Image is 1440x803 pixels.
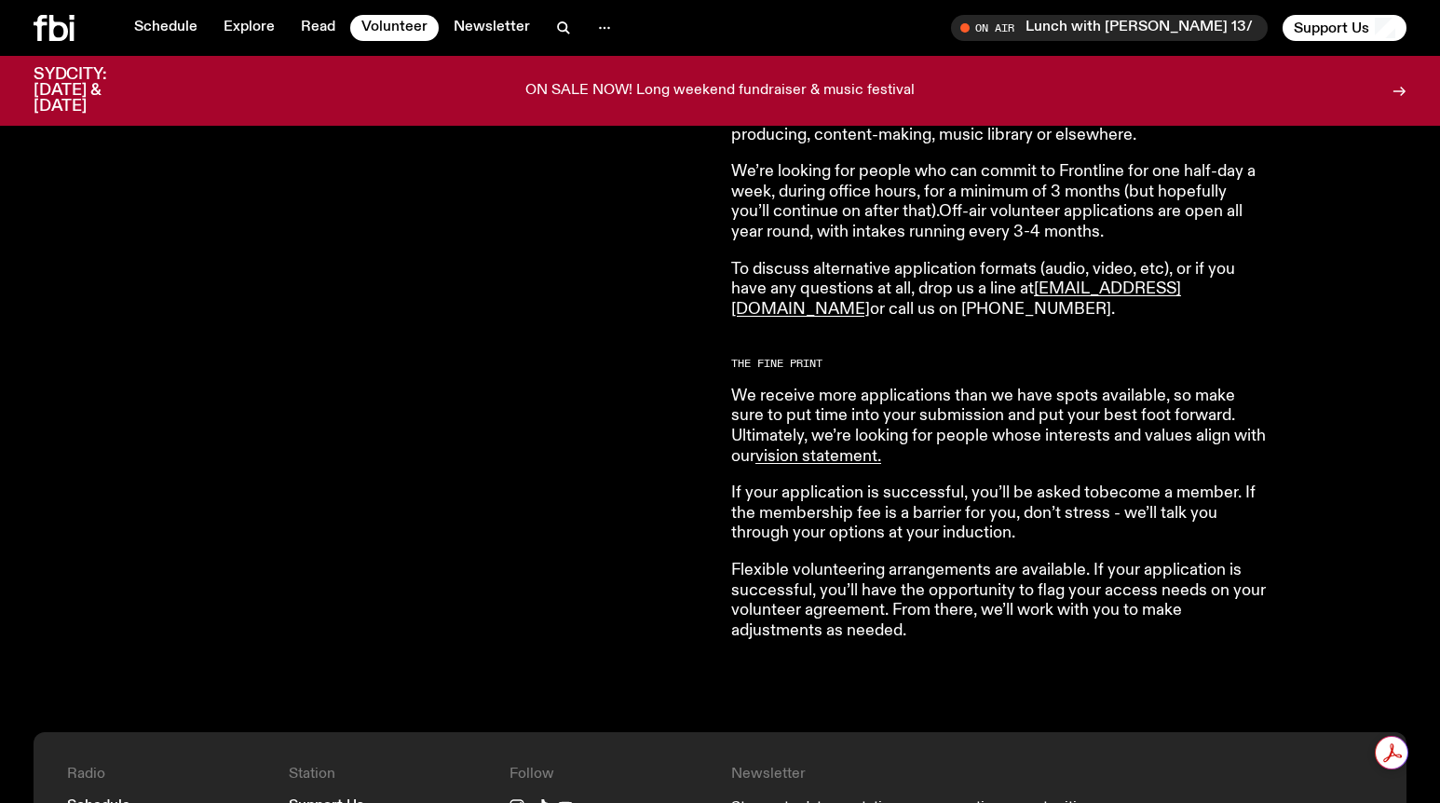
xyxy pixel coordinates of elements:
h4: Newsletter [731,766,1151,783]
a: Newsletter [442,15,541,41]
p: To discuss alternative application formats (audio, video, etc), or if you have any questions at a... [731,260,1268,320]
a: Schedule [123,15,209,41]
a: [EMAIL_ADDRESS][DOMAIN_NAME] [731,280,1181,318]
a: Read [290,15,346,41]
h4: Station [289,766,488,783]
p: Flexible volunteering arrangements are available. If your application is successful, you’ll have ... [731,561,1268,641]
a: become a member [1099,484,1238,501]
p: If your application is successful, you’ll be asked to . If the membership fee is a barrier for yo... [731,483,1268,544]
a: Volunteer [350,15,439,41]
h4: Follow [509,766,709,783]
a: vision statement. [755,448,881,465]
h2: The Fine Print [731,359,1268,369]
button: On AirLunch with [PERSON_NAME] 13/09 [951,15,1268,41]
p: We’re looking for people who can commit to Frontline for one half-day a week, during office hours... [731,162,1268,242]
span: Support Us [1294,20,1369,36]
p: We receive more applications than we have spots available, so make sure to put time into your sub... [731,387,1268,467]
p: ON SALE NOW! Long weekend fundraiser & music festival [525,83,915,100]
h3: SYDCITY: [DATE] & [DATE] [34,67,153,115]
h4: Radio [67,766,266,783]
button: Support Us [1283,15,1406,41]
a: Explore [212,15,286,41]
